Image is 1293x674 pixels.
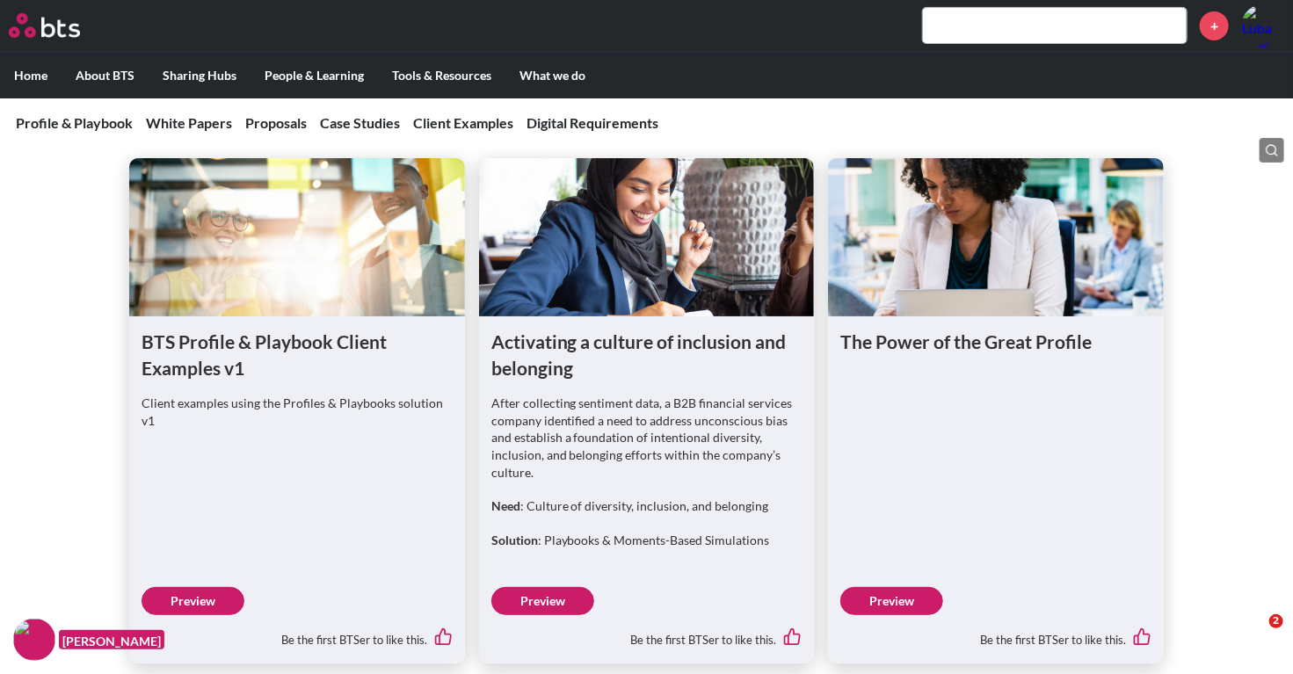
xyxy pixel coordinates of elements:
[491,498,520,513] strong: Need
[9,13,113,38] a: Go home
[149,53,251,98] label: Sharing Hubs
[413,114,513,131] a: Client Examples
[1233,614,1275,656] iframe: Intercom live chat
[142,587,244,615] a: Preview
[1200,11,1229,40] a: +
[527,114,658,131] a: Digital Requirements
[13,619,55,661] img: F
[9,13,80,38] img: BTS Logo
[245,114,307,131] a: Proposals
[142,395,453,429] p: Client examples using the Profiles & Playbooks solution v1
[320,114,400,131] a: Case Studies
[491,615,803,652] div: Be the first BTSer to like this.
[62,53,149,98] label: About BTS
[251,53,378,98] label: People & Learning
[491,395,803,481] p: After collecting sentiment data, a B2B financial services company identified a need to address un...
[142,329,453,380] h1: BTS Profile & Playbook Client Examples v1
[378,53,505,98] label: Tools & Resources
[1242,4,1284,47] a: Profile
[491,497,803,515] p: : Culture of diversity, inclusion, and belonging
[491,587,594,615] a: Preview
[491,533,538,547] strong: Solution
[491,532,803,549] p: : Playbooks & Moments-Based Simulations
[59,630,164,650] figcaption: [PERSON_NAME]
[16,114,133,131] a: Profile & Playbook
[146,114,232,131] a: White Papers
[840,329,1151,354] h1: The Power of the Great Profile
[840,587,943,615] a: Preview
[491,329,803,380] h1: Activating a culture of inclusion and belonging
[505,53,599,98] label: What we do
[1269,614,1283,628] span: 2
[1242,4,1284,47] img: Luba Koziy
[142,615,453,652] div: Be the first BTSer to like this.
[840,615,1151,652] div: Be the first BTSer to like this.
